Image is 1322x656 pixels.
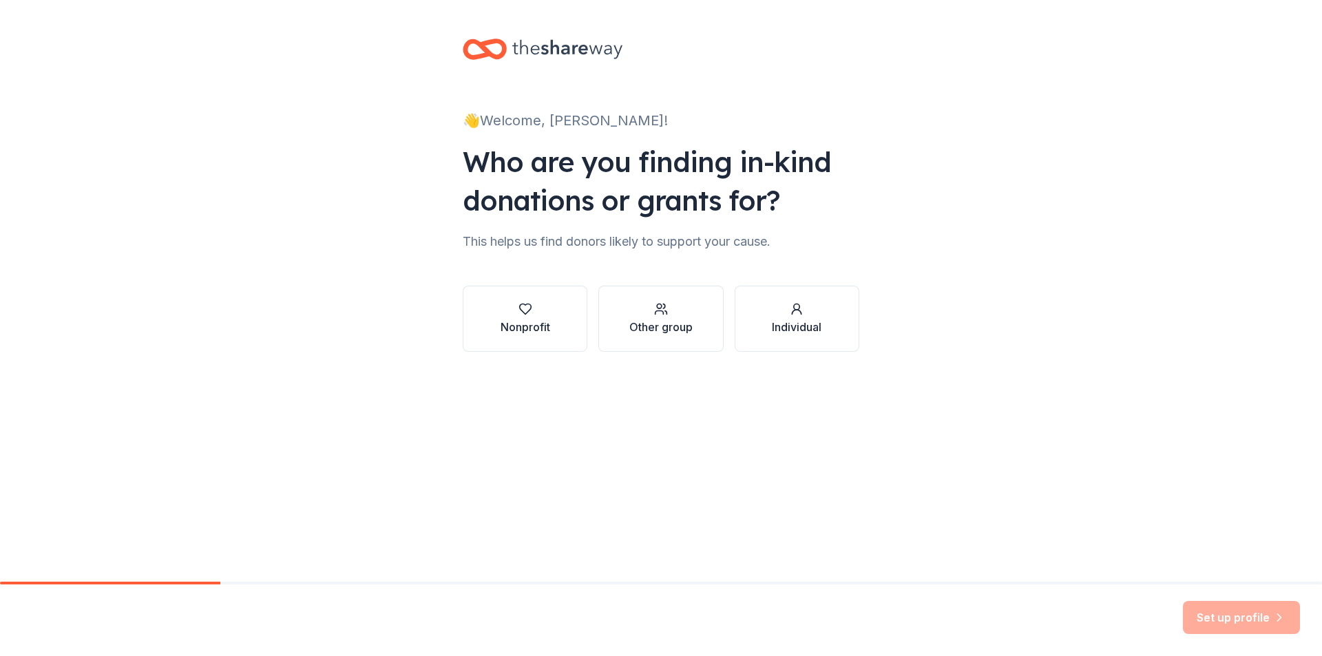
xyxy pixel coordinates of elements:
[463,231,859,253] div: This helps us find donors likely to support your cause.
[501,319,550,335] div: Nonprofit
[598,286,723,352] button: Other group
[629,319,693,335] div: Other group
[735,286,859,352] button: Individual
[772,319,821,335] div: Individual
[463,142,859,220] div: Who are you finding in-kind donations or grants for?
[463,109,859,131] div: 👋 Welcome, [PERSON_NAME]!
[463,286,587,352] button: Nonprofit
